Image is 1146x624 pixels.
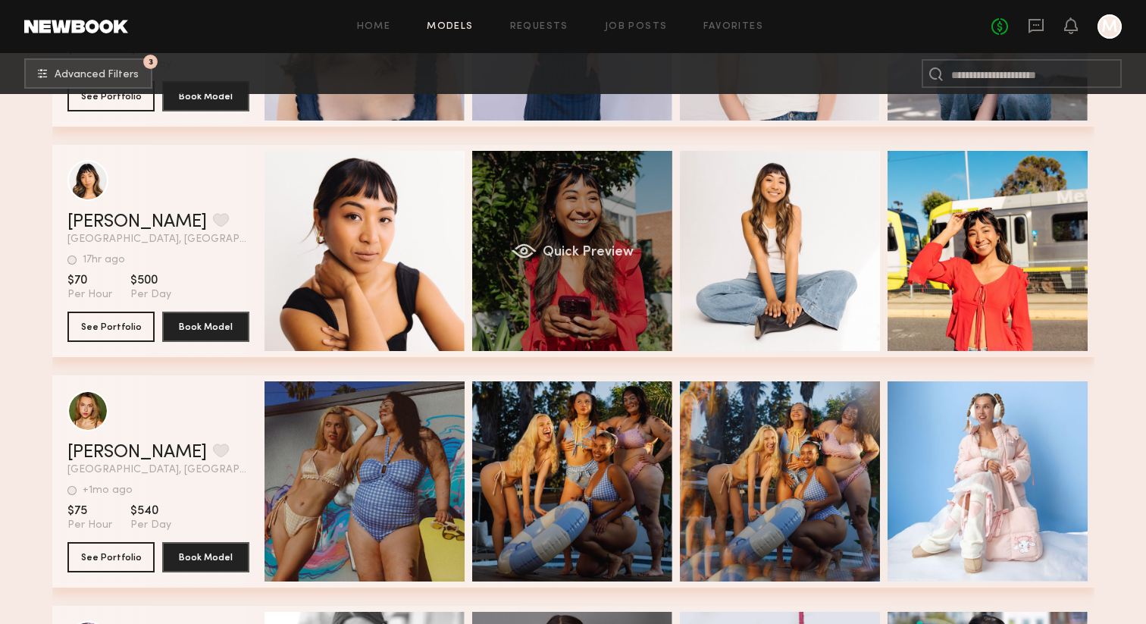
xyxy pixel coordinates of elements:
button: See Portfolio [67,81,155,111]
button: Book Model [162,81,249,111]
button: See Portfolio [67,312,155,342]
button: Book Model [162,312,249,342]
div: +1mo ago [83,485,133,496]
span: $540 [130,503,171,519]
a: Home [357,22,391,32]
span: $500 [130,273,171,288]
span: Per Hour [67,519,112,532]
span: 3 [149,58,153,65]
span: [GEOGRAPHIC_DATA], [GEOGRAPHIC_DATA] [67,465,249,475]
span: $70 [67,273,112,288]
a: Requests [510,22,568,32]
a: Job Posts [605,22,668,32]
div: 17hr ago [83,255,125,265]
span: Quick Preview [542,246,633,259]
span: Advanced Filters [55,70,139,80]
a: [PERSON_NAME] [67,213,207,231]
span: Per Hour [67,288,112,302]
a: [PERSON_NAME] [67,444,207,462]
span: Per Day [130,519,171,532]
a: M [1097,14,1122,39]
span: $75 [67,503,112,519]
a: Favorites [703,22,763,32]
span: [GEOGRAPHIC_DATA], [GEOGRAPHIC_DATA] [67,234,249,245]
a: Models [427,22,473,32]
span: Per Day [130,288,171,302]
button: Book Model [162,542,249,572]
button: See Portfolio [67,542,155,572]
button: 3Advanced Filters [24,58,152,89]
